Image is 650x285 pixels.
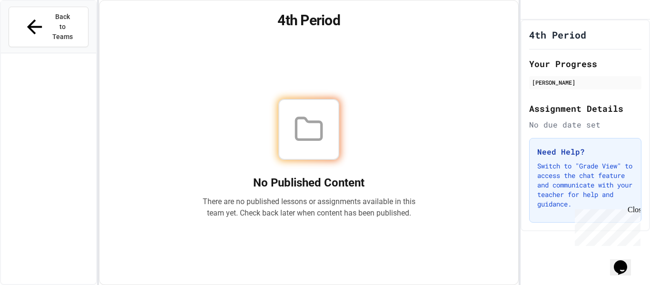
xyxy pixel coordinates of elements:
[4,4,66,60] div: Chat with us now!Close
[610,247,640,275] iframe: chat widget
[111,12,507,29] h1: 4th Period
[202,175,415,190] h2: No Published Content
[51,12,74,42] span: Back to Teams
[529,119,641,130] div: No due date set
[529,102,641,115] h2: Assignment Details
[9,7,89,47] button: Back to Teams
[532,78,639,87] div: [PERSON_NAME]
[537,161,633,209] p: Switch to "Grade View" to access the chat feature and communicate with your teacher for help and ...
[571,206,640,246] iframe: chat widget
[529,57,641,70] h2: Your Progress
[529,28,586,41] h1: 4th Period
[202,196,415,219] p: There are no published lessons or assignments available in this team yet. Check back later when c...
[537,146,633,157] h3: Need Help?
